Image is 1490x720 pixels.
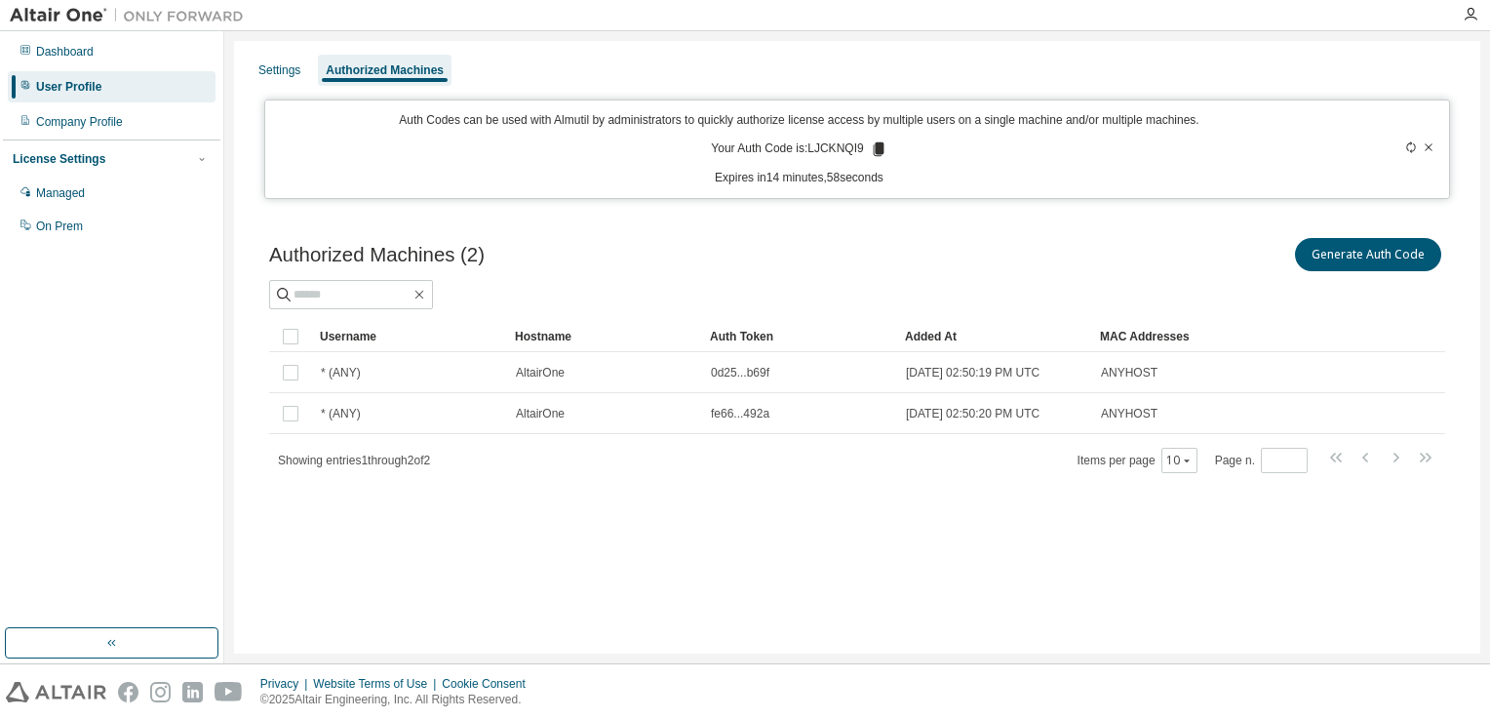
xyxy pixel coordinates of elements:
p: Expires in 14 minutes, 58 seconds [277,170,1321,186]
p: Auth Codes can be used with Almutil by administrators to quickly authorize license access by mult... [277,112,1321,129]
span: Items per page [1078,448,1197,473]
div: Dashboard [36,44,94,60]
div: Website Terms of Use [313,676,442,692]
div: Cookie Consent [442,676,536,692]
div: Authorized Machines [326,62,444,78]
div: User Profile [36,79,101,95]
span: Showing entries 1 through 2 of 2 [278,454,430,467]
img: facebook.svg [118,682,138,702]
span: fe66...492a [711,406,769,421]
div: On Prem [36,219,83,234]
button: Generate Auth Code [1295,238,1441,271]
span: ANYHOST [1101,406,1157,421]
span: AltairOne [516,365,565,380]
span: 0d25...b69f [711,365,769,380]
div: Added At [905,321,1084,352]
div: Settings [258,62,300,78]
div: Managed [36,185,85,201]
span: [DATE] 02:50:19 PM UTC [906,365,1039,380]
img: Altair One [10,6,254,25]
div: Privacy [260,676,313,692]
img: instagram.svg [150,682,171,702]
div: Company Profile [36,114,123,130]
span: Authorized Machines (2) [269,244,485,266]
div: Hostname [515,321,694,352]
div: Username [320,321,499,352]
div: License Settings [13,151,105,167]
span: ANYHOST [1101,365,1157,380]
span: AltairOne [516,406,565,421]
p: © 2025 Altair Engineering, Inc. All Rights Reserved. [260,692,537,708]
span: Page n. [1215,448,1308,473]
img: youtube.svg [215,682,243,702]
span: * (ANY) [321,406,361,421]
span: [DATE] 02:50:20 PM UTC [906,406,1039,421]
img: altair_logo.svg [6,682,106,702]
div: Auth Token [710,321,889,352]
div: MAC Addresses [1100,321,1240,352]
p: Your Auth Code is: LJCKNQI9 [711,140,886,158]
span: * (ANY) [321,365,361,380]
button: 10 [1166,453,1193,468]
img: linkedin.svg [182,682,203,702]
